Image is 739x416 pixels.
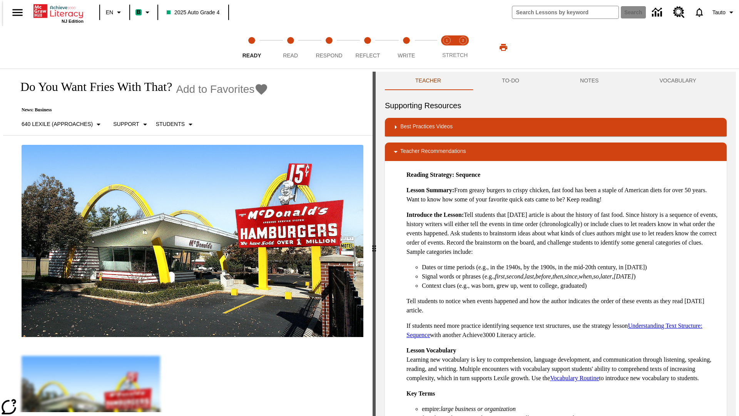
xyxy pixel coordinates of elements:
p: Students [156,120,185,128]
div: reading [3,72,373,412]
a: Notifications [689,2,709,22]
span: Tauto [712,8,726,17]
button: Print [491,40,516,54]
text: 2 [462,39,464,42]
span: Add to Favorites [176,83,254,96]
em: when [579,273,592,280]
div: Press Enter or Spacebar and then press right and left arrow keys to move the slider [373,72,376,416]
button: NOTES [550,72,629,90]
button: VOCABULARY [629,72,727,90]
em: since [565,273,577,280]
strong: Lesson Vocabulary [406,347,456,354]
em: second [507,273,523,280]
button: Boost Class color is mint green. Change class color [132,5,155,19]
h1: Do You Want Fries With That? [12,80,172,94]
button: Select Student [153,117,198,131]
em: before [535,273,551,280]
span: 2025 Auto Grade 4 [167,8,220,17]
p: News: Business [12,107,268,113]
button: Stretch Respond step 2 of 2 [452,26,474,69]
span: Write [398,52,415,59]
li: Dates or time periods (e.g., in the 1940s, by the 1900s, in the mid-20th century, in [DATE]) [422,263,721,272]
input: search field [512,6,619,18]
button: Open side menu [6,1,29,24]
button: Reflect step 4 of 5 [345,26,390,69]
p: Support [113,120,139,128]
p: If students need more practice identifying sequence text structures, use the strategy lesson with... [406,321,721,340]
button: Teacher [385,72,471,90]
span: EN [106,8,113,17]
li: Signal words or phrases (e.g., , , , , , , , , , ) [422,272,721,281]
em: first [495,273,505,280]
button: Scaffolds, Support [110,117,152,131]
strong: Key Terms [406,390,435,397]
em: later [600,273,612,280]
button: Stretch Read step 1 of 2 [436,26,458,69]
span: Reflect [356,52,380,59]
button: Profile/Settings [709,5,739,19]
img: One of the first McDonald's stores, with the iconic red sign and golden arches. [22,145,363,337]
button: Language: EN, Select a language [102,5,127,19]
em: large business or organization [441,406,516,412]
a: Understanding Text Structure: Sequence [406,322,702,338]
p: Tell students that [DATE] article is about the history of fast food. Since history is a sequence ... [406,210,721,257]
button: Write step 5 of 5 [384,26,429,69]
strong: Reading Strategy: [406,171,454,178]
p: Tell students to notice when events happened and how the author indicates the order of these even... [406,297,721,315]
a: Resource Center, Will open in new tab [669,2,689,23]
p: From greasy burgers to crispy chicken, fast food has been a staple of American diets for over 50 ... [406,186,721,204]
p: Best Practices Videos [400,122,453,132]
div: Instructional Panel Tabs [385,72,727,90]
strong: Introduce the Lesson: [406,211,464,218]
p: Teacher Recommendations [400,147,466,156]
em: then [552,273,563,280]
li: empire: [422,404,721,414]
div: Best Practices Videos [385,118,727,136]
a: Vocabulary Routine [550,375,599,381]
strong: Lesson Summary: [406,187,454,193]
em: so [594,273,599,280]
button: Select Lexile, 640 Lexile (Approaches) [18,117,106,131]
button: Ready step 1 of 5 [229,26,274,69]
a: Data Center [647,2,669,23]
button: Read step 2 of 5 [268,26,313,69]
em: [DATE] [614,273,634,280]
div: Home [33,3,84,23]
button: Add to Favorites - Do You Want Fries With That? [176,82,268,96]
span: Ready [242,52,261,59]
button: Respond step 3 of 5 [307,26,351,69]
span: Read [283,52,298,59]
text: 1 [446,39,448,42]
p: Learning new vocabulary is key to comprehension, language development, and communication through ... [406,346,721,383]
h6: Supporting Resources [385,99,727,112]
span: B [137,7,140,17]
button: TO-DO [471,72,550,90]
strong: Sequence [456,171,480,178]
div: activity [376,72,736,416]
li: Context clues (e.g., was born, grew up, went to college, graduated) [422,281,721,290]
em: last [525,273,534,280]
span: STRETCH [442,52,468,58]
div: Teacher Recommendations [385,143,727,161]
span: Respond [316,52,342,59]
span: NJ Edition [62,19,84,23]
p: 640 Lexile (Approaches) [22,120,93,128]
